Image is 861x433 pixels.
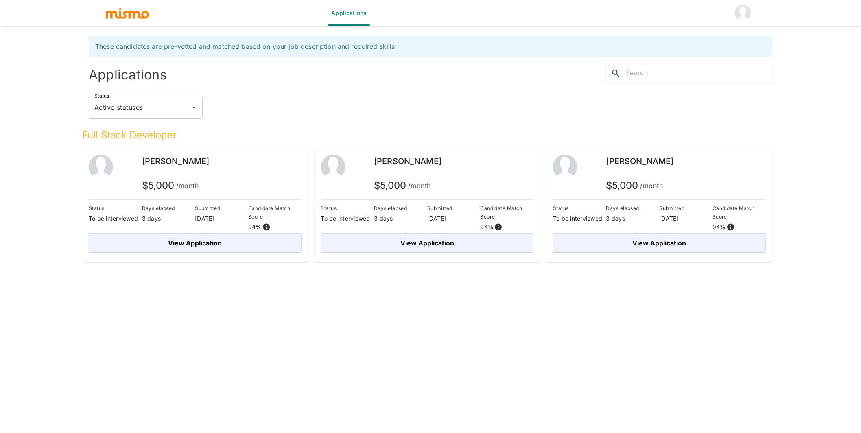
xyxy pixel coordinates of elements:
[735,5,751,21] img: Kaelio HM
[640,180,663,191] span: /month
[481,204,534,221] p: Candidate Match Score
[89,67,427,83] h4: Applications
[142,179,199,192] h5: $ 5,000
[142,204,195,212] p: Days elapsed
[94,92,109,99] label: Status
[89,155,113,179] img: 2Q==
[606,179,663,192] h5: $ 5,000
[321,233,534,253] button: View Application
[321,214,374,223] p: To be interviewed
[142,214,195,223] p: 3 days
[195,204,248,212] p: Submitted
[195,214,248,223] p: [DATE]
[89,204,142,212] p: Status
[660,214,713,223] p: [DATE]
[712,204,766,221] p: Candidate Match Score
[89,233,302,253] button: View Application
[95,42,395,50] span: These candidates are pre-vetted and matched based on your job description and required skills
[142,156,210,166] span: [PERSON_NAME]
[553,214,606,223] p: To be interviewed
[427,204,481,212] p: Submitted
[606,63,626,83] button: search
[176,180,199,191] span: /month
[374,214,427,223] p: 3 days
[727,223,735,231] svg: View resume score details
[481,223,494,231] p: 94 %
[626,67,772,80] input: Search
[553,155,577,179] img: 2Q==
[374,179,431,192] h5: $ 5,000
[374,156,441,166] span: [PERSON_NAME]
[606,214,660,223] p: 3 days
[321,155,345,179] img: 2Q==
[712,223,726,231] p: 94 %
[606,156,674,166] span: [PERSON_NAME]
[248,223,262,231] p: 94 %
[606,204,660,212] p: Days elapsed
[89,214,142,223] p: To be interviewed
[105,7,150,19] img: logo
[427,214,481,223] p: [DATE]
[553,233,766,253] button: View Application
[188,102,200,113] button: Open
[321,204,374,212] p: Status
[248,204,302,221] p: Candidate Match Score
[374,204,427,212] p: Days elapsed
[408,180,431,191] span: /month
[660,204,713,212] p: Submitted
[82,129,772,142] h5: Full Stack Developer
[262,223,271,231] svg: View resume score details
[494,223,503,231] svg: View resume score details
[553,204,606,212] p: Status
